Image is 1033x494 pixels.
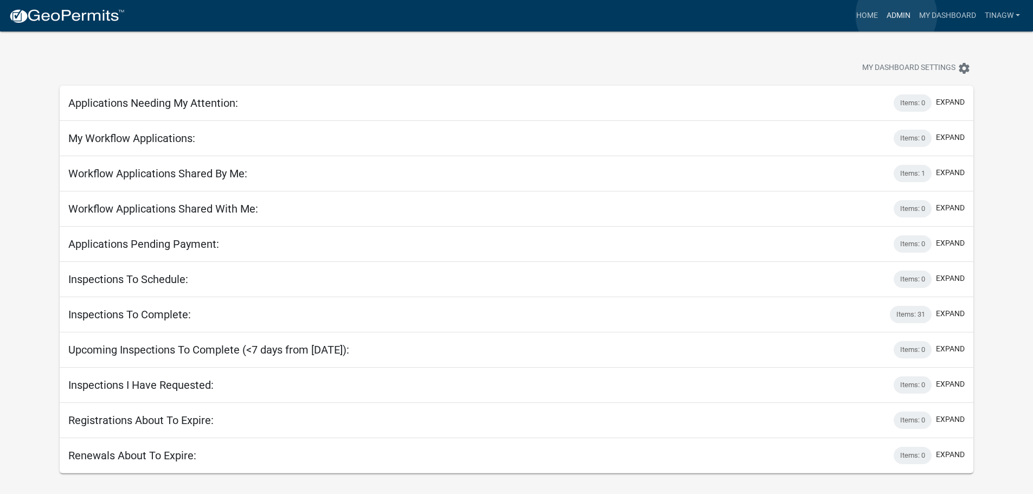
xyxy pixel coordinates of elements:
div: Items: 1 [894,165,932,182]
div: Items: 0 [894,341,932,358]
div: Items: 31 [890,306,932,323]
h5: Upcoming Inspections To Complete (<7 days from [DATE]): [68,343,349,356]
div: Items: 0 [894,200,932,217]
h5: Applications Pending Payment: [68,238,219,251]
h5: Applications Needing My Attention: [68,97,238,110]
div: Items: 0 [894,271,932,288]
h5: Workflow Applications Shared With Me: [68,202,258,215]
button: expand [936,414,965,425]
a: My Dashboard [915,5,980,26]
button: expand [936,343,965,355]
button: expand [936,202,965,214]
div: Items: 0 [894,447,932,464]
h5: Renewals About To Expire: [68,449,196,462]
i: settings [958,62,971,75]
button: expand [936,167,965,178]
button: expand [936,308,965,319]
div: Items: 0 [894,130,932,147]
button: expand [936,97,965,108]
div: Items: 0 [894,376,932,394]
button: expand [936,378,965,390]
h5: Workflow Applications Shared By Me: [68,167,247,180]
a: Admin [882,5,915,26]
h5: My Workflow Applications: [68,132,195,145]
h5: Registrations About To Expire: [68,414,214,427]
button: expand [936,449,965,460]
a: TinaGW [980,5,1024,26]
h5: Inspections To Schedule: [68,273,188,286]
button: expand [936,273,965,284]
div: Items: 0 [894,235,932,253]
div: Items: 0 [894,94,932,112]
span: My Dashboard Settings [862,62,955,75]
h5: Inspections To Complete: [68,308,191,321]
div: Items: 0 [894,412,932,429]
button: expand [936,238,965,249]
h5: Inspections I Have Requested: [68,378,214,392]
button: My Dashboard Settingssettings [854,57,979,79]
a: Home [852,5,882,26]
button: expand [936,132,965,143]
